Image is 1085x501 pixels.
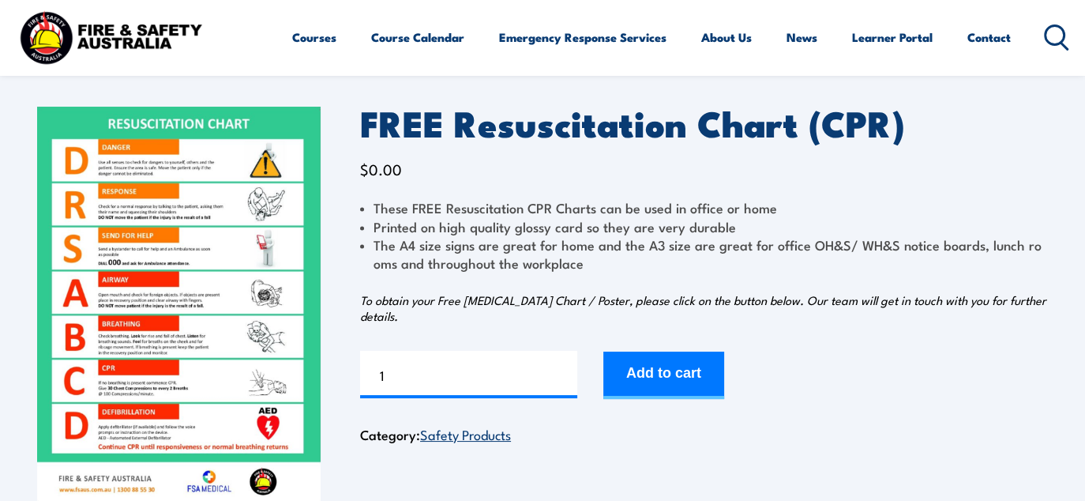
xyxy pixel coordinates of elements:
[360,292,1046,324] em: To obtain your Free [MEDICAL_DATA] Chart / Poster, please click on the button below. Our team wil...
[360,107,1048,137] h1: FREE Resuscitation Chart (CPR)
[499,18,666,56] a: Emergency Response Services
[371,18,464,56] a: Course Calendar
[967,18,1011,56] a: Contact
[603,352,724,399] button: Add to cart
[360,198,1048,217] li: These FREE Resuscitation CPR Charts can be used in office or home
[420,424,511,443] a: Safety Products
[852,18,933,56] a: Learner Portal
[360,235,1048,273] li: The A4 size signs are great for home and the A3 size are great for office OH&S/ WH&S notice board...
[360,158,402,179] bdi: 0.00
[360,424,511,444] span: Category:
[787,18,817,56] a: News
[701,18,752,56] a: About Us
[292,18,336,56] a: Courses
[360,158,369,179] span: $
[360,351,577,398] input: Product quantity
[360,217,1048,235] li: Printed on high quality glossy card so they are very durable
